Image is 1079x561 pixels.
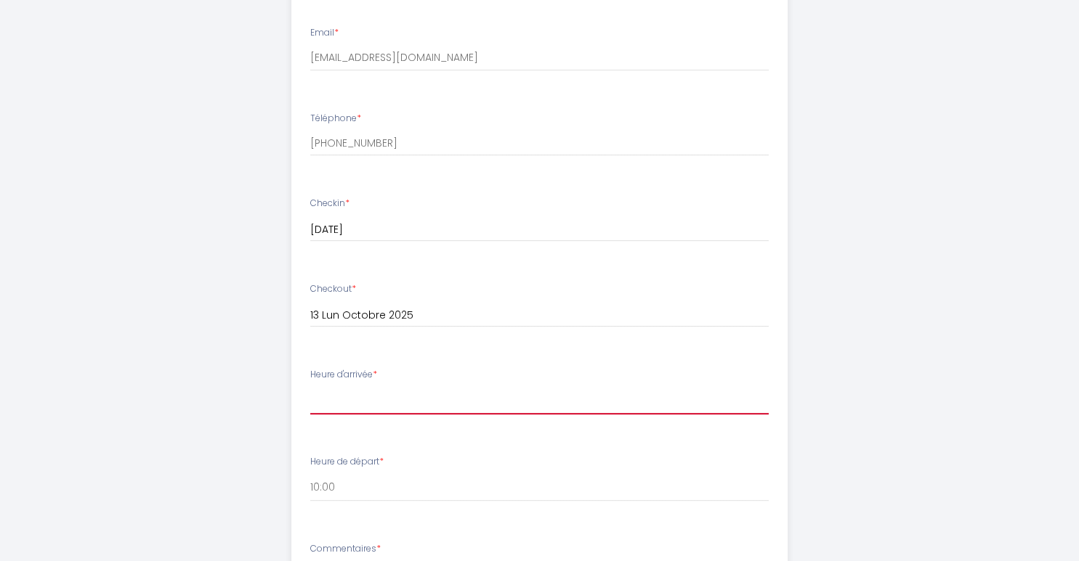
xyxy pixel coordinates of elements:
[310,368,377,382] label: Heure d'arrivée
[310,197,349,210] label: Checkin
[310,542,381,556] label: Commentaires
[310,112,361,126] label: Téléphone
[310,455,384,469] label: Heure de départ
[310,282,356,296] label: Checkout
[310,26,339,40] label: Email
